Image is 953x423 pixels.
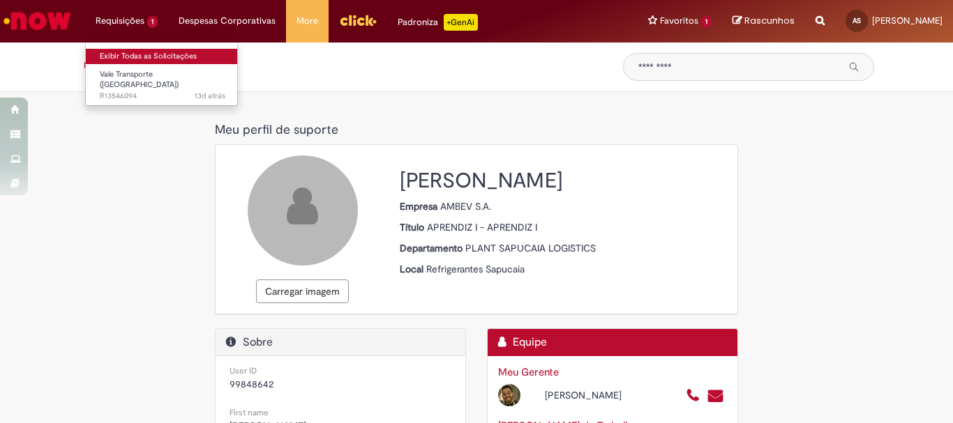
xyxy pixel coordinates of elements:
h2: Equipe [498,336,727,349]
span: More [297,14,318,28]
ul: Trilhas de página [79,53,602,79]
span: Favoritos [660,14,698,28]
a: Rascunhos [733,15,795,28]
p: +GenAi [444,14,478,31]
span: AS [853,16,861,25]
span: [PERSON_NAME] [872,15,943,26]
ul: Requisições [85,42,238,106]
small: User ID [230,365,257,376]
span: PLANT SAPUCAIA LOGISTICS [465,242,596,254]
span: Refrigerantes Sapucaia [426,263,525,275]
div: Padroniza [398,14,478,31]
span: Rascunhos [744,14,795,27]
span: AMBEV S.A. [440,200,491,213]
span: R13546094 [100,91,225,102]
small: First name [230,407,269,418]
a: Ligar para +55 16991347992 [686,388,700,404]
h3: Meu Gerente [498,367,727,378]
strong: Título [400,221,427,233]
span: Meu perfil de suporte [215,122,338,138]
a: Exibir Todas as Solicitações [86,49,239,64]
span: 13d atrás [195,91,225,101]
span: Despesas Corporativas [179,14,276,28]
a: Aberto R13546094 : Vale Transporte (VT) [86,67,239,97]
span: 1 [147,16,158,28]
div: [PERSON_NAME] [534,388,675,402]
strong: Departamento [400,242,465,254]
a: Enviar um e-mail para 99804958@ambev.com.br [707,388,724,404]
div: Open Profile: Gustavo Gandolfi Dutra [488,382,675,406]
span: APRENDIZ I - APRENDIZ I [427,221,537,233]
time: 18/09/2025 09:45:47 [195,91,225,101]
span: Requisições [96,14,144,28]
strong: Local [400,263,426,275]
span: Vale Transporte ([GEOGRAPHIC_DATA]) [100,69,179,91]
button: Carregar imagem [256,279,349,303]
span: 99848642 [230,378,273,390]
h2: Sobre [226,336,455,349]
span: 1 [701,16,712,28]
img: ServiceNow [1,7,73,35]
img: click_logo_yellow_360x200.png [339,10,377,31]
h2: [PERSON_NAME] [400,169,727,192]
a: Página inicial [84,60,132,71]
strong: Empresa [400,200,440,213]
